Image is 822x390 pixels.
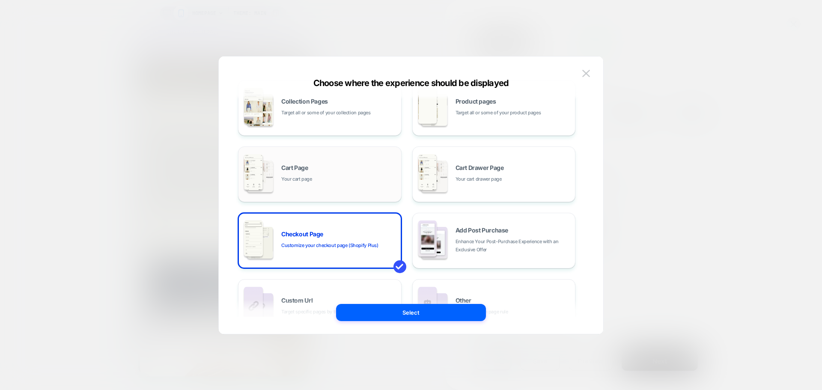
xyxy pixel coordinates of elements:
span: Target all or some of your product pages [456,109,541,117]
a: Show details [103,212,153,223]
span: Enhance Your Post-Purchase Experience with an Exclusive Offer [456,238,571,254]
div: This website uses cookies [10,100,160,110]
span: Product pages [456,98,496,104]
span: Your cart drawer page [456,175,502,183]
img: logo [10,70,20,80]
button: No Thanks [10,257,160,279]
div: Choose where the experience should be displayed [219,78,603,88]
button: Accept [10,232,160,254]
div: We use cookies to personalise content and ads, to provide social media features and to analyse ou... [10,113,160,196]
button: Select [336,304,486,321]
span: Other [456,298,471,304]
span: Cart Drawer Page [456,165,504,171]
span: Add Post Purchase [456,227,509,233]
img: close [582,70,590,77]
a: Usercentrics Cookiebot - opens in a new window [85,69,160,80]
